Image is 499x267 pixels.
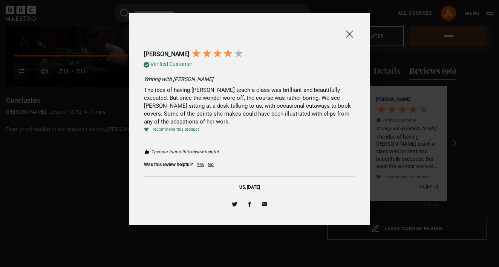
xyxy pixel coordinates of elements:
span: 1 [151,149,154,154]
div: I recommend this product [150,127,199,132]
div: No, this review was not helpful [208,162,214,168]
div: 4 Stars [191,48,244,59]
div: [PERSON_NAME] [144,50,189,58]
span: Writing with [PERSON_NAME] [144,76,213,82]
div: Was this review helpful? [144,162,193,168]
div: Verified Customer [150,61,192,68]
span: Share on Facebook [246,201,253,207]
span: Share on Twitter [231,201,238,207]
div: Yes, this review was helpful [197,162,204,168]
a: Share via Email [259,198,270,209]
div: No [208,162,214,168]
span: person found this review helpful. [151,149,220,154]
div: US, [DATE] [144,184,355,191]
div: Yes [197,162,204,168]
span: Close [345,29,354,39]
div: The idea of having [PERSON_NAME] teach a class was brilliant and beautifully executed. But once t... [144,86,355,126]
